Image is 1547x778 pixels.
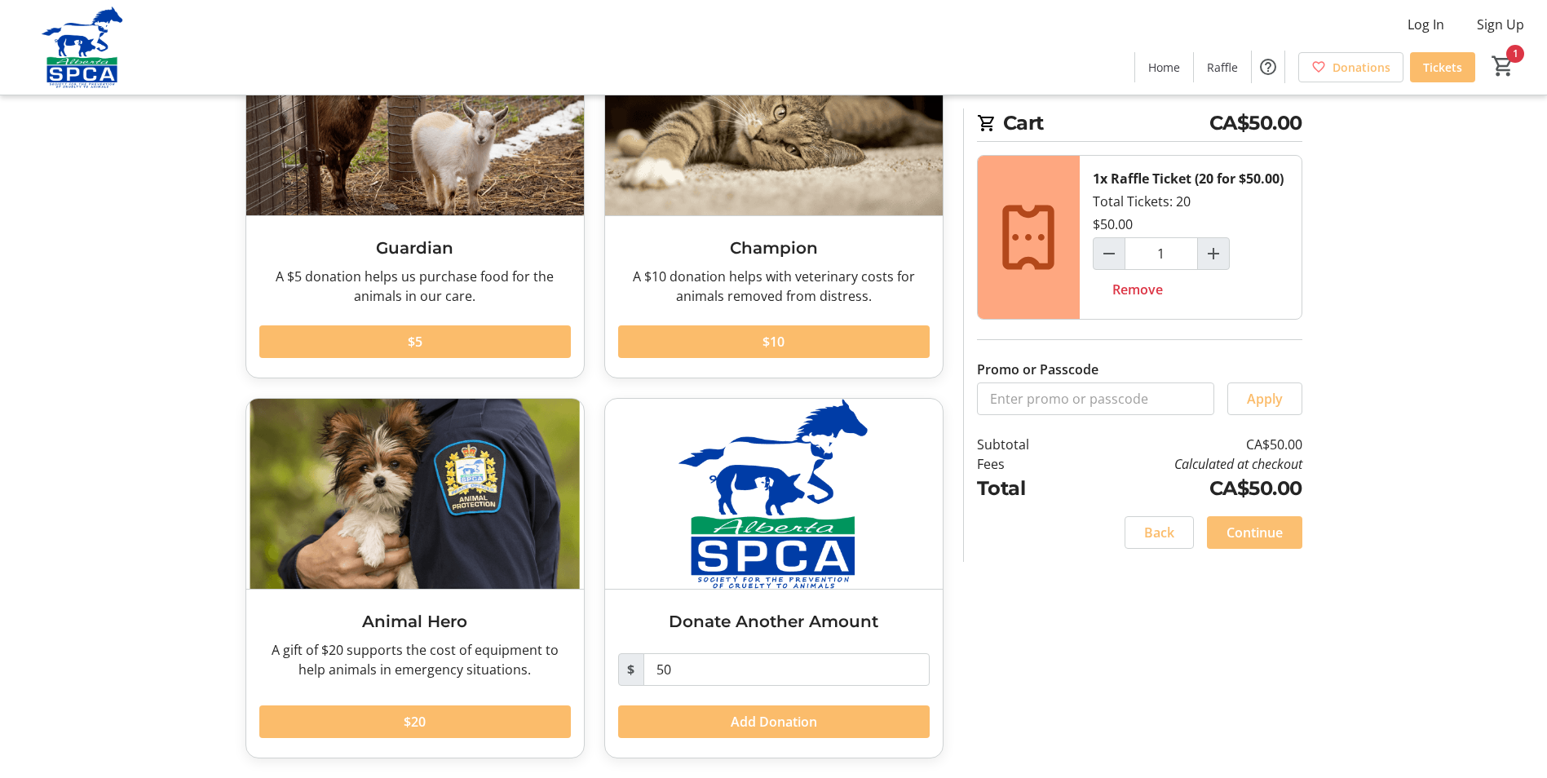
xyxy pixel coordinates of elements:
button: $5 [259,325,571,358]
div: A $5 donation helps us purchase food for the animals in our care. [259,267,571,306]
button: Cart [1488,51,1518,81]
h3: Guardian [259,236,571,260]
button: Apply [1227,382,1302,415]
input: Raffle Ticket (20 for $50.00) Quantity [1125,237,1198,270]
button: Back [1125,516,1194,549]
td: Fees [977,454,1072,474]
button: Remove [1093,273,1182,306]
td: CA$50.00 [1071,474,1302,503]
span: Home [1148,59,1180,76]
img: Guardian [246,25,584,215]
button: Increment by one [1198,238,1229,269]
button: $10 [618,325,930,358]
h3: Champion [618,236,930,260]
a: Tickets [1410,52,1475,82]
a: Raffle [1194,52,1251,82]
div: $50.00 [1093,214,1133,234]
td: CA$50.00 [1071,435,1302,454]
span: CA$50.00 [1209,108,1302,138]
span: Raffle [1207,59,1238,76]
span: $20 [404,712,426,732]
div: A gift of $20 supports the cost of equipment to help animals in emergency situations. [259,640,571,679]
div: Total Tickets: 20 [1080,156,1302,319]
button: Add Donation [618,705,930,738]
label: Promo or Passcode [977,360,1098,379]
input: Donation Amount [643,653,930,686]
h3: Animal Hero [259,609,571,634]
span: Continue [1227,523,1283,542]
img: Donate Another Amount [605,399,943,589]
button: Continue [1207,516,1302,549]
button: $20 [259,705,571,738]
button: Help [1252,51,1284,83]
span: Add Donation [731,712,817,732]
img: Champion [605,25,943,215]
span: Donations [1333,59,1390,76]
img: Alberta SPCA's Logo [10,7,155,88]
a: Donations [1298,52,1403,82]
button: Log In [1395,11,1457,38]
span: $5 [408,332,422,351]
span: $ [618,653,644,686]
span: Sign Up [1477,15,1524,34]
td: Calculated at checkout [1071,454,1302,474]
td: Subtotal [977,435,1072,454]
input: Enter promo or passcode [977,382,1214,415]
button: Decrement by one [1094,238,1125,269]
span: Tickets [1423,59,1462,76]
span: Log In [1408,15,1444,34]
span: $10 [762,332,785,351]
div: 1x Raffle Ticket (20 for $50.00) [1093,169,1284,188]
span: Back [1144,523,1174,542]
td: Total [977,474,1072,503]
a: Home [1135,52,1193,82]
span: Remove [1112,280,1163,299]
div: A $10 donation helps with veterinary costs for animals removed from distress. [618,267,930,306]
button: Sign Up [1464,11,1537,38]
img: Animal Hero [246,399,584,589]
h2: Cart [977,108,1302,142]
span: Apply [1247,389,1283,409]
h3: Donate Another Amount [618,609,930,634]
